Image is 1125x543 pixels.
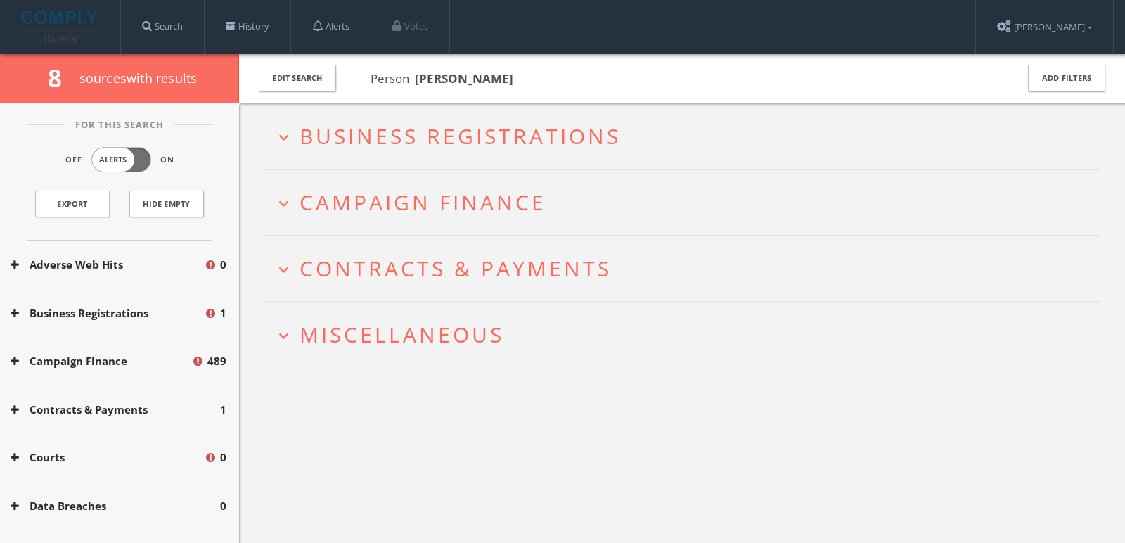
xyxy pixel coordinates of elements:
[65,154,82,166] span: Off
[220,498,226,514] span: 0
[160,154,174,166] span: On
[11,498,220,514] button: Data Breaches
[129,191,204,217] button: Hide Empty
[79,70,198,87] span: source s with results
[274,323,1100,346] button: expand_moreMiscellaneous
[220,257,226,273] span: 0
[22,11,101,43] img: illumis
[274,326,293,345] i: expand_more
[274,194,293,213] i: expand_more
[11,305,204,321] button: Business Registrations
[274,257,1100,280] button: expand_moreContracts & Payments
[300,320,504,349] span: Miscellaneous
[35,191,110,217] a: Export
[11,402,220,418] button: Contracts & Payments
[415,70,513,87] b: [PERSON_NAME]
[220,449,226,466] span: 0
[1028,65,1105,92] button: Add Filters
[274,124,1100,148] button: expand_moreBusiness Registrations
[300,188,546,217] span: Campaign Finance
[300,122,621,151] span: Business Registrations
[65,118,174,132] span: For This Search
[259,65,336,92] button: Edit Search
[11,257,204,273] button: Adverse Web Hits
[48,61,74,94] span: 8
[220,305,226,321] span: 1
[274,191,1100,214] button: expand_moreCampaign Finance
[11,353,191,369] button: Campaign Finance
[11,449,204,466] button: Courts
[207,353,226,369] span: 489
[300,254,612,283] span: Contracts & Payments
[371,70,513,87] span: Person
[274,128,293,147] i: expand_more
[220,402,226,418] span: 1
[274,260,293,279] i: expand_more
